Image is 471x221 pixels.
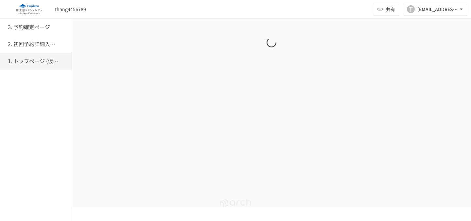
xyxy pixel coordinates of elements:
[8,23,50,31] h6: 3. 予約確定ページ
[55,6,86,13] div: thang4456789
[8,40,60,48] h6: 2. 初回予約詳細入力ページ
[403,3,468,16] button: T[EMAIL_ADDRESS][DOMAIN_NAME]
[373,3,400,16] button: 共有
[407,5,415,13] div: T
[8,4,50,14] img: eQeGXtYPV2fEKIA3pizDiVdzO5gJTl2ahLbsPaD2E4R
[417,5,458,13] div: [EMAIL_ADDRESS][DOMAIN_NAME]
[386,6,395,13] span: 共有
[8,57,60,65] h6: 1. トップページ (仮予約一覧)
